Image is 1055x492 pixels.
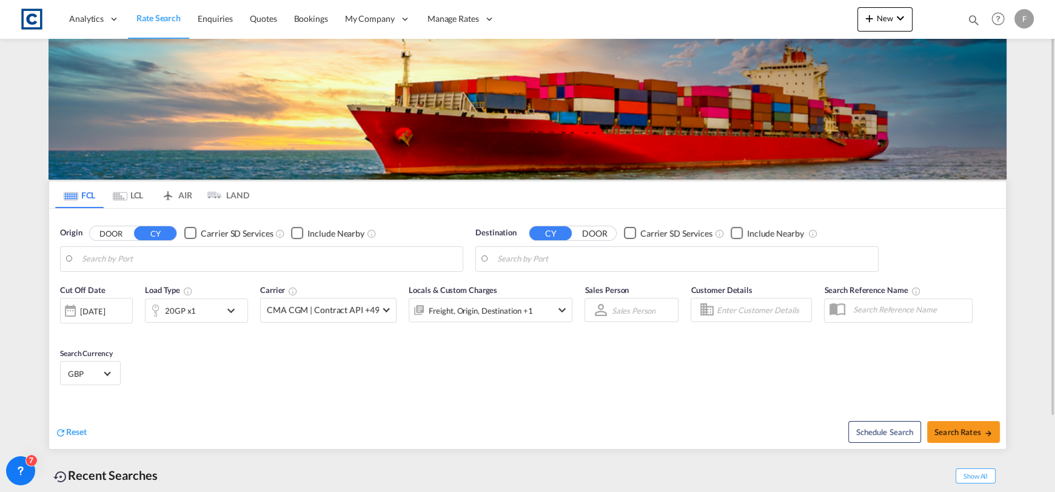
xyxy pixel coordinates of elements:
div: Recent Searches [49,462,162,489]
span: CMA CGM | Contract API +49 [267,304,379,316]
span: GBP [68,368,102,379]
md-icon: Unchecked: Search for CY (Container Yard) services for all selected carriers.Checked : Search for... [275,229,285,238]
md-select: Sales Person [611,302,657,319]
div: 20GP x1icon-chevron-down [145,298,248,323]
md-icon: Unchecked: Ignores neighbouring ports when fetching rates.Checked : Includes neighbouring ports w... [367,229,377,238]
span: Manage Rates [427,13,479,25]
md-datepicker: Select [60,322,69,339]
md-icon: Unchecked: Ignores neighbouring ports when fetching rates.Checked : Includes neighbouring ports w... [808,229,817,238]
md-icon: icon-plus 400-fg [862,11,877,25]
button: CY [529,226,572,240]
img: LCL+%26+FCL+BACKGROUND.png [49,39,1006,180]
input: Search by Port [82,250,457,268]
div: F [1014,9,1034,29]
div: Include Nearby [307,227,364,240]
div: icon-magnify [967,13,980,32]
md-tab-item: LAND [201,181,249,208]
md-icon: icon-chevron-down [554,303,569,317]
span: Carrier [260,285,298,295]
md-checkbox: Checkbox No Ink [184,227,273,240]
span: New [862,13,908,23]
div: [DATE] [60,298,133,323]
span: Destination [475,227,517,239]
md-icon: Your search will be saved by the below given name [911,286,920,296]
span: Cut Off Date [60,285,105,295]
span: Origin [60,227,82,239]
button: icon-plus 400-fgNewicon-chevron-down [857,7,913,32]
md-icon: icon-information-outline [183,286,193,296]
div: Carrier SD Services [201,227,273,240]
button: CY [134,226,176,240]
div: [DATE] [80,306,105,317]
input: Search by Port [497,250,872,268]
span: Search Currency [60,349,113,358]
span: Sales Person [584,285,629,295]
div: Freight Origin Destination Factory Stuffingicon-chevron-down [409,298,572,322]
button: Search Ratesicon-arrow-right [927,421,1000,443]
div: 20GP x1 [165,302,196,319]
button: DOOR [574,226,616,240]
input: Enter Customer Details [717,301,808,319]
md-icon: icon-chevron-down [893,11,908,25]
span: Load Type [145,285,193,295]
div: Help [988,8,1014,30]
md-checkbox: Checkbox No Ink [291,227,364,240]
div: Freight Origin Destination Factory Stuffing [429,302,532,319]
span: Quotes [250,13,276,24]
button: Note: By default Schedule search will only considerorigin ports, destination ports and cut off da... [848,421,921,443]
div: icon-refreshReset [55,426,87,439]
md-icon: Unchecked: Search for CY (Container Yard) services for all selected carriers.Checked : Search for... [715,229,725,238]
md-tab-item: FCL [55,181,104,208]
img: 1fdb9190129311efbfaf67cbb4249bed.jpeg [18,5,45,33]
md-icon: The selected Trucker/Carrierwill be displayed in the rate results If the rates are from another f... [288,286,298,296]
div: Include Nearby [747,227,804,240]
button: DOOR [90,226,132,240]
span: Rate Search [136,13,181,23]
md-icon: icon-magnify [967,13,980,27]
span: Help [988,8,1008,29]
span: Bookings [294,13,328,24]
div: Carrier SD Services [640,227,712,240]
md-pagination-wrapper: Use the left and right arrow keys to navigate between tabs [55,181,249,208]
md-icon: icon-refresh [55,427,66,438]
span: Analytics [69,13,104,25]
md-checkbox: Checkbox No Ink [731,227,804,240]
md-icon: icon-arrow-right [984,429,993,437]
input: Search Reference Name [847,300,972,318]
md-tab-item: AIR [152,181,201,208]
span: Search Rates [934,427,993,437]
md-select: Select Currency: £ GBPUnited Kingdom Pound [67,365,114,382]
span: Customer Details [691,285,752,295]
md-checkbox: Checkbox No Ink [624,227,712,240]
span: My Company [345,13,395,25]
md-icon: icon-backup-restore [53,470,68,484]
md-tab-item: LCL [104,181,152,208]
span: Locals & Custom Charges [409,285,497,295]
md-icon: icon-chevron-down [224,303,244,318]
span: Search Reference Name [824,285,920,295]
div: Origin DOOR CY Checkbox No InkUnchecked: Search for CY (Container Yard) services for all selected... [49,209,1006,449]
span: Enquiries [198,13,233,24]
md-icon: icon-airplane [161,188,175,197]
span: Reset [66,426,87,437]
span: Show All [956,468,996,484]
